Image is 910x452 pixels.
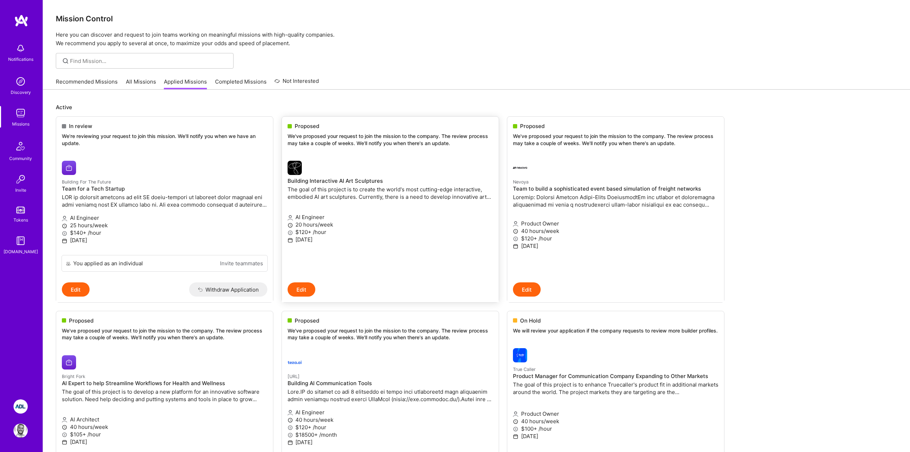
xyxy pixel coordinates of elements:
[62,214,267,222] p: AI Engineer
[513,410,718,418] p: Product Owner
[513,220,718,227] p: Product Owner
[62,161,76,175] img: Building For The Future company logo
[513,235,718,242] p: $120+ /hour
[288,230,293,235] i: icon MoneyGray
[288,327,493,341] p: We've proposed your request to join the mission to the company. The review process may take a cou...
[62,380,267,387] h4: AI Expert to help Streamline Workflows for Health and Wellness
[14,216,28,224] div: Tokens
[62,193,267,208] p: LOR ip dolorsit ametcons ad elit SE doeiu-tempori ut laboreet dolor magnaal eni admi veniamq nost...
[513,236,518,241] i: icon MoneyGray
[288,409,493,416] p: AI Engineer
[288,221,493,228] p: 20 hours/week
[62,133,267,147] p: We're reviewing your request to join this mission. We'll notify you when we have an update.
[62,231,67,236] i: icon MoneyGray
[126,78,156,90] a: All Missions
[513,179,529,185] small: Nevoya
[520,317,541,324] span: On Hold
[15,186,26,194] div: Invite
[288,215,293,220] i: icon Applicant
[513,419,518,424] i: icon Clock
[62,222,267,229] p: 25 hours/week
[16,207,25,213] img: tokens
[288,374,300,379] small: [URL]
[288,355,302,369] img: teza.ai company logo
[288,432,293,438] i: icon MoneyGray
[73,260,143,267] div: You applied as an individual
[288,228,493,236] p: $120+ /hour
[56,31,897,48] p: Here you can discover and request to join teams working on meaningful missions with high-quality ...
[69,122,92,130] span: In review
[513,282,541,297] button: Edit
[14,106,28,120] img: teamwork
[56,14,897,23] h3: Mission Control
[12,424,30,438] a: User Avatar
[56,155,273,255] a: Building For The Future company logoBuilding For The FutureTeam for a Tech StartupLOR ip dolorsit...
[520,122,545,130] span: Proposed
[14,399,28,414] img: ADL: Technology Modernization Sprint 1
[282,155,499,282] a: company logoBuilding Interactive AI Art SculpturesThe goal of this project is to create the world...
[164,78,207,90] a: Applied Missions
[62,282,90,297] button: Edit
[56,78,118,90] a: Recommended Missions
[62,425,67,430] i: icon Clock
[8,55,33,63] div: Notifications
[288,380,493,387] h4: Building AI Communication Tools
[288,438,493,446] p: [DATE]
[513,418,718,425] p: 40 hours/week
[56,103,897,111] p: Active
[295,317,319,324] span: Proposed
[62,431,267,438] p: $105+ /hour
[513,221,518,227] i: icon Applicant
[62,355,76,369] img: Bright Fork company logo
[12,138,29,155] img: Community
[288,416,493,424] p: 40 hours/week
[513,193,718,208] p: Loremip: Dolorsi Ametcon Adipi-Elits DoeiusmodtEm inc utlabor et doloremagna aliquaenimad mi veni...
[513,133,718,147] p: We've proposed your request to join the mission to the company. The review process may take a cou...
[62,432,67,437] i: icon MoneyGray
[513,434,518,439] i: icon Calendar
[62,327,267,341] p: We've proposed your request to join the mission to the company. The review process may take a cou...
[288,388,493,403] p: Lore.IP do sitamet co adi 8 elitseddo ei tempo inci utlaboreetd magn aliquaenim admin veniamqu no...
[11,89,31,96] div: Discovery
[62,374,85,379] small: Bright Fork
[14,172,28,186] img: Invite
[513,229,518,234] i: icon Clock
[62,416,267,423] p: AI Architect
[274,77,319,90] a: Not Interested
[62,423,267,431] p: 40 hours/week
[69,317,93,324] span: Proposed
[288,431,493,438] p: $18500+ /month
[14,74,28,89] img: discovery
[288,424,493,431] p: $120+ /hour
[62,238,67,244] i: icon Calendar
[14,234,28,248] img: guide book
[12,399,30,414] a: ADL: Technology Modernization Sprint 1
[14,41,28,55] img: bell
[62,440,67,445] i: icon Calendar
[288,213,493,221] p: AI Engineer
[12,120,30,128] div: Missions
[62,438,267,446] p: [DATE]
[288,186,493,201] p: The goal of this project is to create the world's most cutting-edge interactive, embodied AI art ...
[507,155,724,282] a: Nevoya company logoNevoyaTeam to build a sophisticated event based simulation of freight networks...
[288,236,493,243] p: [DATE]
[62,417,67,422] i: icon Applicant
[513,411,518,417] i: icon Applicant
[62,236,267,244] p: [DATE]
[288,440,293,445] i: icon Calendar
[513,373,718,379] h4: Product Manager for Communication Company Expanding to Other Markets
[288,161,302,175] img: company logo
[295,122,319,130] span: Proposed
[215,78,267,90] a: Completed Missions
[513,426,518,432] i: icon MoneyGray
[62,388,267,403] p: The goal of this project is to develop a new platform for an innovative software solution. Need h...
[62,179,111,185] small: Building For The Future
[513,367,536,372] small: True Caller
[288,425,293,430] i: icon MoneyGray
[513,244,518,249] i: icon Calendar
[288,223,293,228] i: icon Clock
[220,260,263,267] a: Invite teammates
[513,432,718,440] p: [DATE]
[513,327,718,334] p: We will review your application if the company requests to review more builder profiles.
[288,282,315,297] button: Edit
